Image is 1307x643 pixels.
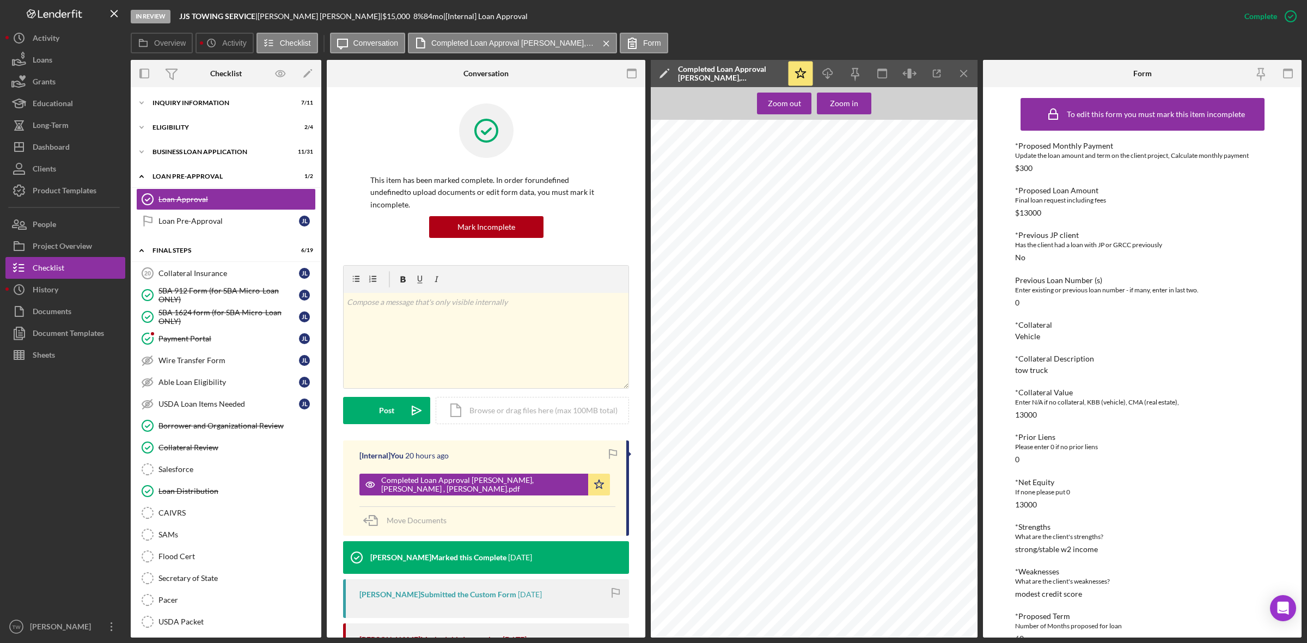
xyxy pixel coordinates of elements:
[1015,231,1270,240] div: *Previous JP client
[299,355,310,366] div: J L
[680,162,843,172] span: [PERSON_NAME] Loan Approval
[1015,298,1019,307] div: 0
[5,616,125,638] button: TW[PERSON_NAME]
[817,368,827,374] span: Yes
[136,188,316,210] a: Loan Approval
[136,546,316,567] a: Flood Cert
[817,362,877,368] span: automatically via ACH
[256,33,318,53] button: Checklist
[359,590,516,599] div: [PERSON_NAME] Submitted the Custom Form
[1015,455,1019,464] div: 0
[5,322,125,344] button: Document Templates
[33,180,96,204] div: Product Templates
[5,49,125,71] a: Loans
[33,213,56,238] div: People
[508,553,532,562] time: 2025-09-09 18:27
[680,460,687,466] span: No
[457,216,515,238] div: Mark Incomplete
[680,217,716,223] span: Type of Loan
[1015,164,1033,173] div: $300
[33,114,69,139] div: Long-Term
[1015,621,1270,632] div: Number of Months proposed for loan
[136,415,316,437] a: Borrower and Organizational Review
[680,316,734,322] span: Take the Right Turn
[680,264,705,270] span: client files
[387,516,447,525] span: Move Documents
[1015,366,1048,375] div: tow truck
[131,33,193,53] button: Overview
[158,378,299,387] div: Able Loan Eligibility
[13,624,21,630] text: TW
[680,401,801,407] span: Budget shows income available for payment
[33,27,59,52] div: Activity
[136,589,316,611] a: Pacer
[158,356,299,365] div: Wire Transfer Form
[299,377,310,388] div: J L
[680,198,731,204] span: Loan Officer Email
[680,615,943,621] span: Please fill out the following questions in order to submit your matrix entry to the required parties
[258,12,382,21] div: [PERSON_NAME] [PERSON_NAME] |
[680,408,690,414] span: Yes
[299,290,310,301] div: J L
[678,65,781,82] div: Completed Loan Approval [PERSON_NAME], [PERSON_NAME] , [PERSON_NAME].pdf
[299,333,310,344] div: J L
[158,308,299,326] div: SBA 1624 form (for SBA Micro-Loan ONLY)
[136,567,316,589] a: Secretary of State
[144,270,151,277] tspan: 20
[5,279,125,301] button: History
[5,344,125,366] a: Sheets
[680,427,690,433] span: Yes
[768,93,801,114] div: Zoom out
[343,397,430,424] button: Post
[5,257,125,279] a: Checklist
[330,33,406,53] button: Conversation
[158,400,299,408] div: USDA Loan Items Needed
[680,243,727,249] span: [PERSON_NAME]
[680,335,735,341] span: Dollar Value of Loan
[817,322,824,328] span: No
[152,100,286,106] div: INQUIRY INFORMATION
[620,33,668,53] button: Form
[299,268,310,279] div: J L
[5,114,125,136] button: Long-Term
[1015,285,1270,296] div: Enter existing or previous loan number - if many, enter in last two.
[680,480,703,486] span: tow truck
[817,93,871,114] button: Zoom in
[136,306,316,328] a: SBA 1624 form (for SBA Micro-Loan ONLY)JL
[5,27,125,49] a: Activity
[158,552,315,561] div: Flood Cert
[1244,5,1277,27] div: Complete
[1015,531,1270,542] div: What are the client's strengths?
[1015,487,1270,498] div: If none please put 0
[680,224,726,230] span: Matrix 2 (3k - 20k)
[1015,332,1040,341] div: Vehicle
[158,465,315,474] div: Salesforce
[1015,545,1098,554] div: strong/stable w2 income
[1015,142,1270,150] div: *Proposed Monthly Payment
[152,124,286,131] div: ELIGIBILITY
[1133,69,1152,78] div: Form
[1015,612,1270,621] div: *Proposed Term
[518,590,542,599] time: 2025-09-09 18:27
[1233,5,1302,27] button: Complete
[381,476,583,493] div: Completed Loan Approval [PERSON_NAME], [PERSON_NAME] , [PERSON_NAME].pdf
[158,617,315,626] div: USDA Packet
[370,174,602,211] p: This item has been marked complete. In order for undefined undefined to upload documents or edit ...
[5,93,125,114] button: Educational
[5,158,125,180] button: Clients
[643,39,661,47] label: Form
[294,100,313,106] div: 7 / 11
[1015,576,1270,587] div: What are the client's weaknesses?
[33,279,58,303] div: History
[413,12,424,21] div: 8 %
[33,93,73,117] div: Educational
[680,283,704,289] span: Business
[294,247,313,254] div: 6 / 19
[158,269,299,278] div: Collateral Insurance
[680,421,828,427] span: Credit Building Stated as requirement for Credit Score
[33,322,104,347] div: Document Templates
[680,628,848,634] span: Filling out the Matrix Correctly is a critical part of this process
